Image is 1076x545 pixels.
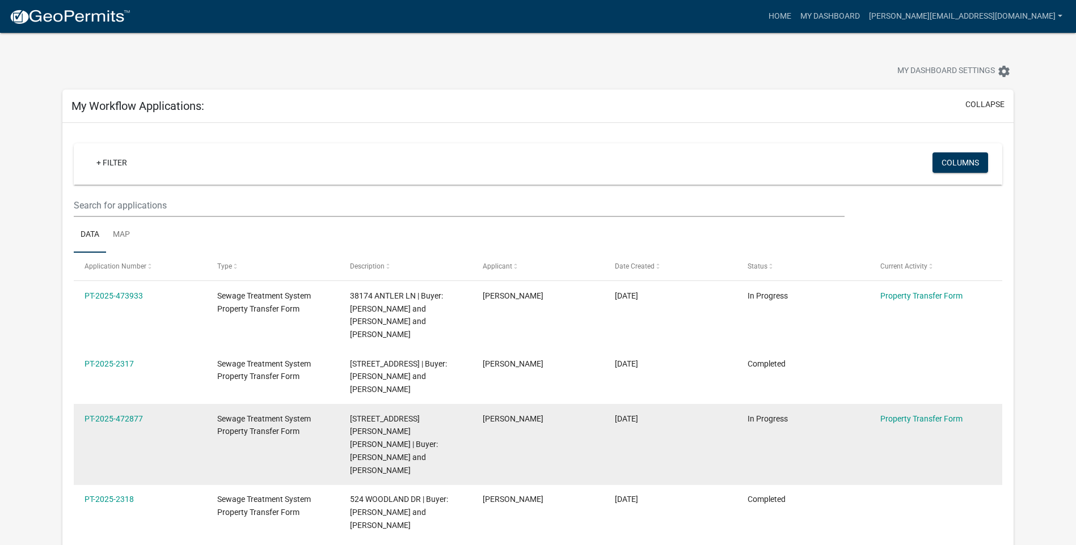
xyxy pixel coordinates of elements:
[85,262,146,270] span: Application Number
[604,253,737,280] datatable-header-cell: Date Created
[85,359,134,368] a: PT-2025-2317
[870,253,1002,280] datatable-header-cell: Current Activity
[748,414,788,423] span: In Progress
[106,217,137,253] a: Map
[888,60,1020,82] button: My Dashboard Settingssettings
[217,495,311,517] span: Sewage Treatment System Property Transfer Form
[615,414,638,423] span: 09/03/2025
[350,359,447,394] span: 13985 165TH ST | Buyer: Connor Aasness and Rachel Aasness
[748,495,786,504] span: Completed
[339,253,472,280] datatable-header-cell: Description
[897,65,995,78] span: My Dashboard Settings
[748,359,786,368] span: Completed
[206,253,339,280] datatable-header-cell: Type
[87,152,136,173] a: + Filter
[85,495,134,504] a: PT-2025-2318
[737,253,870,280] datatable-header-cell: Status
[965,99,1005,110] button: collapse
[748,291,788,300] span: In Progress
[217,291,311,313] span: Sewage Treatment System Property Transfer Form
[217,359,311,381] span: Sewage Treatment System Property Transfer Form
[71,99,204,113] h5: My Workflow Applications:
[85,291,143,300] a: PT-2025-473933
[74,253,206,280] datatable-header-cell: Application Number
[74,217,106,253] a: Data
[796,6,864,27] a: My Dashboard
[350,291,443,339] span: 38174 ANTLER LN | Buyer: Marlene C. Stuhaug and Tanya N. Stuhaug and Shawn A. Stuhaug
[864,6,1067,27] a: [PERSON_NAME][EMAIL_ADDRESS][DOMAIN_NAME]
[85,414,143,423] a: PT-2025-472877
[483,291,543,300] span: Melissa Davis
[748,262,767,270] span: Status
[997,65,1011,78] i: settings
[483,495,543,504] span: Melissa Davis
[880,262,927,270] span: Current Activity
[615,291,638,300] span: 09/04/2025
[764,6,796,27] a: Home
[74,194,845,217] input: Search for applications
[615,495,638,504] span: 09/02/2025
[350,495,448,530] span: 524 WOODLAND DR | Buyer: Scott Kummrow and Belinda Kummrow
[932,152,988,173] button: Columns
[350,414,438,475] span: 45357 BUSH HILL RD | Buyer: Robert Thorpe and Erica Thorpe
[350,262,385,270] span: Description
[615,359,638,368] span: 09/03/2025
[880,291,963,300] a: Property Transfer Form
[483,262,512,270] span: Applicant
[483,414,543,423] span: Melissa Davis
[217,414,311,436] span: Sewage Treatment System Property Transfer Form
[880,414,963,423] a: Property Transfer Form
[471,253,604,280] datatable-header-cell: Applicant
[483,359,543,368] span: Melissa Davis
[615,262,655,270] span: Date Created
[217,262,232,270] span: Type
